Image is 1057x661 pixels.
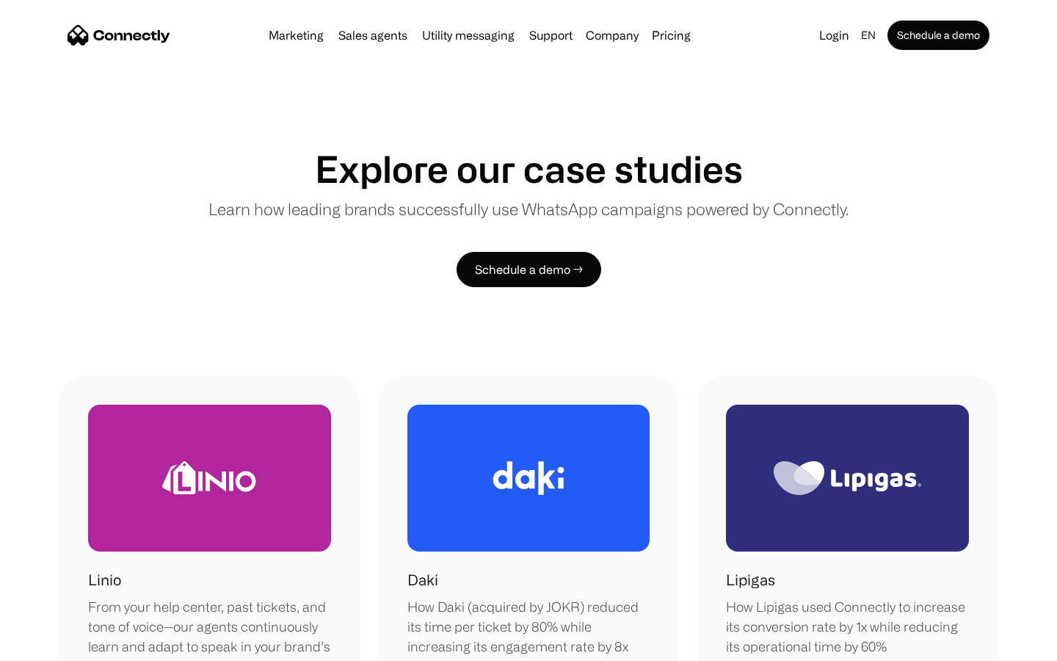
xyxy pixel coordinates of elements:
[333,29,413,41] a: Sales agents
[726,569,775,591] h1: Lipigas
[646,29,697,41] a: Pricing
[523,29,578,41] a: Support
[726,597,969,657] div: How Lipigas used Connectly to increase its conversion rate by 1x while reducing its operational t...
[861,25,876,46] div: en
[457,252,601,287] a: Schedule a demo →
[493,461,564,495] img: Daki Logo
[162,461,256,494] img: Linio Logo
[887,21,989,50] a: Schedule a demo
[29,635,88,656] ul: Language list
[315,147,743,191] h1: Explore our case studies
[208,197,849,221] p: Learn how leading brands successfully use WhatsApp campaigns powered by Connectly.
[88,569,121,591] h1: Linio
[407,569,438,591] h1: Daki
[15,634,88,656] aside: Language selected: English
[813,25,855,46] a: Login
[586,25,639,46] div: Company
[263,29,330,41] a: Marketing
[416,29,520,41] a: Utility messaging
